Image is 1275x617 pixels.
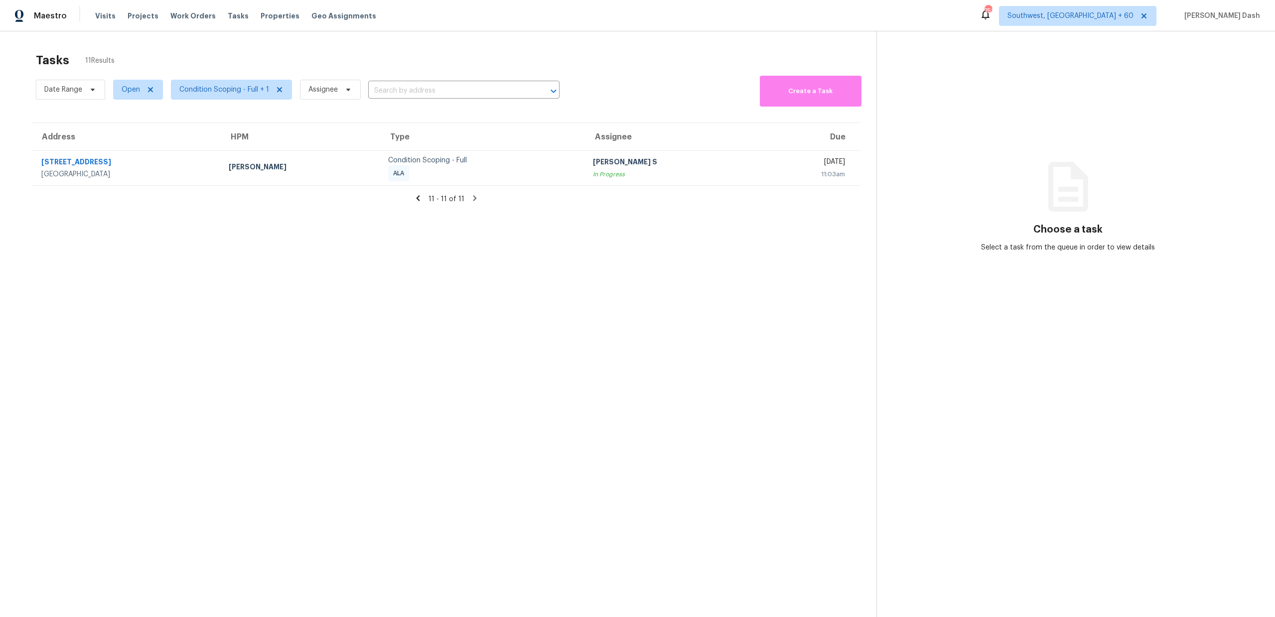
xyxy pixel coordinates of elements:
[368,83,532,99] input: Search by address
[388,155,577,165] div: Condition Scoping - Full
[585,123,758,151] th: Assignee
[765,86,857,97] span: Create a Task
[1180,11,1260,21] span: [PERSON_NAME] Dash
[229,162,372,174] div: [PERSON_NAME]
[179,85,269,95] span: Condition Scoping - Full + 1
[228,12,249,19] span: Tasks
[766,169,846,179] div: 11:03am
[973,243,1163,252] div: Select a task from the queue in order to view details
[766,157,846,169] div: [DATE]
[221,123,380,151] th: HPM
[308,85,338,95] span: Assignee
[758,123,861,151] th: Due
[393,168,408,178] span: ALA
[128,11,158,21] span: Projects
[34,11,67,21] span: Maestro
[122,85,140,95] span: Open
[311,11,376,21] span: Geo Assignments
[1007,11,1133,21] span: Southwest, [GEOGRAPHIC_DATA] + 60
[170,11,216,21] span: Work Orders
[593,169,750,179] div: In Progress
[760,76,862,107] button: Create a Task
[1033,225,1103,235] h3: Choose a task
[985,6,992,16] div: 751
[593,157,750,169] div: [PERSON_NAME] S
[85,56,115,66] span: 11 Results
[547,84,561,98] button: Open
[36,55,69,65] h2: Tasks
[41,169,213,179] div: [GEOGRAPHIC_DATA]
[41,157,213,169] div: [STREET_ADDRESS]
[380,123,585,151] th: Type
[428,196,464,203] span: 11 - 11 of 11
[261,11,299,21] span: Properties
[32,123,221,151] th: Address
[44,85,82,95] span: Date Range
[95,11,116,21] span: Visits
